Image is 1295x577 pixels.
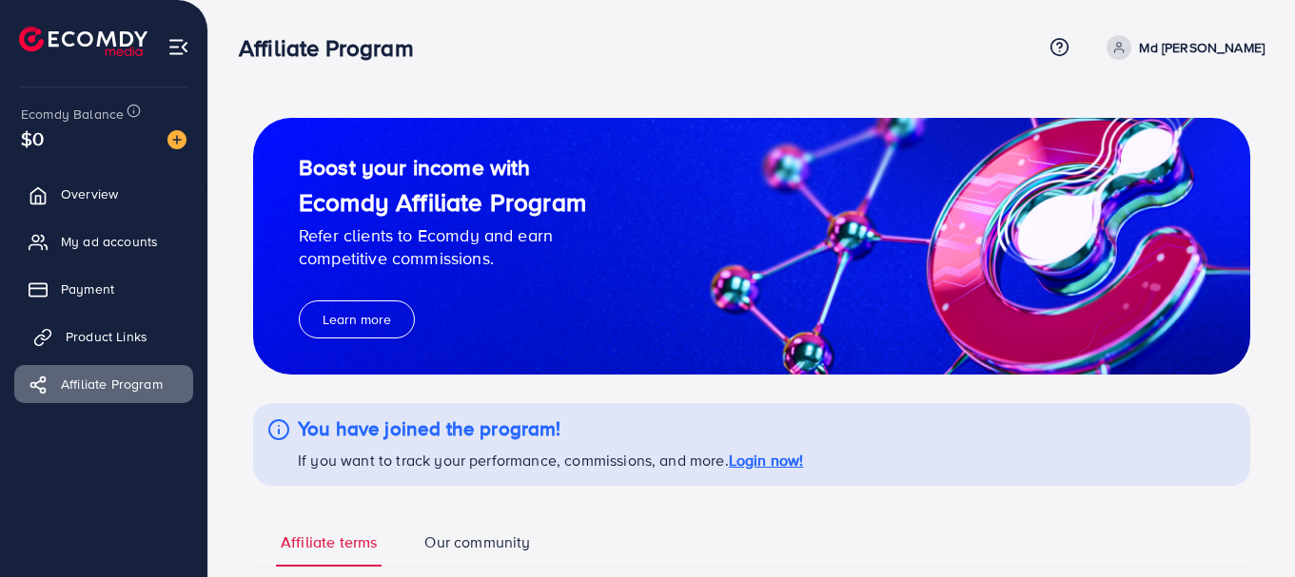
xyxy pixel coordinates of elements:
a: Affiliate terms [276,531,382,567]
p: Md [PERSON_NAME] [1139,36,1265,59]
a: My ad accounts [14,222,193,260]
span: My ad accounts [61,232,158,251]
p: Refer clients to Ecomdy and earn [299,224,586,247]
iframe: Chat [1214,491,1281,563]
span: Ecomdy Balance [21,105,124,124]
h3: Affiliate Program [239,34,429,62]
img: logo [19,27,147,56]
span: Overview [61,184,118,203]
img: guide [253,118,1250,375]
p: competitive commissions. [299,247,586,270]
img: image [167,130,186,149]
a: Product Links [14,317,193,356]
span: Product Links [66,327,147,346]
a: Affiliate Program [14,365,193,403]
a: Our community [420,531,535,567]
span: $0 [21,125,44,152]
h4: You have joined the program! [298,417,803,441]
a: Login now! [729,450,804,471]
a: Payment [14,270,193,308]
span: Payment [61,279,114,298]
img: menu [167,36,189,58]
a: Overview [14,175,193,213]
button: Learn more [299,300,415,338]
h1: Ecomdy Affiliate Program [299,187,586,217]
p: If you want to track your performance, commissions, and more. [298,449,803,471]
a: Md [PERSON_NAME] [1099,35,1265,60]
h2: Boost your income with [299,154,586,181]
span: Affiliate Program [61,375,163,394]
